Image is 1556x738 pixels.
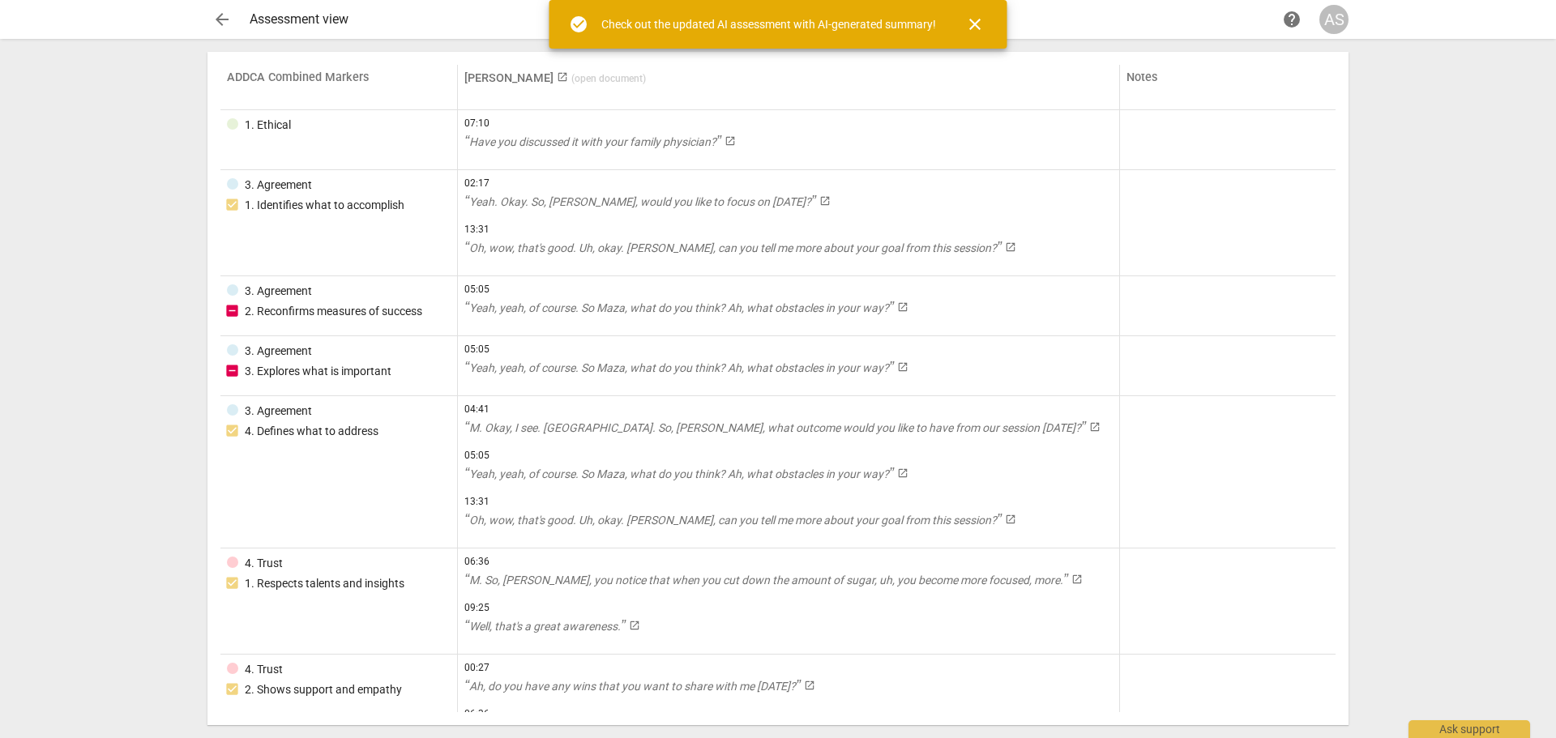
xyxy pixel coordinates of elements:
span: close [965,15,985,34]
div: 4. Defines what to address [245,423,378,440]
span: Yeah, yeah, of course. So Maza, what do you think? Ah, what obstacles in your way? [464,301,894,314]
span: launch [725,135,736,147]
a: Help [1277,5,1306,34]
span: launch [557,71,568,83]
a: Ah, do you have any wins that you want to share with me [DATE]? [464,678,1113,695]
span: Have you discussed it with your family physician? [464,135,721,148]
a: Oh, wow, that's good. Uh, okay. [PERSON_NAME], can you tell me more about your goal from this ses... [464,240,1113,257]
span: launch [1071,574,1083,585]
div: 3. Agreement [245,343,312,360]
span: 06:36 [464,555,1113,569]
a: [PERSON_NAME] (open document) [464,71,646,85]
div: 1. Ethical [245,117,291,134]
span: launch [897,301,908,313]
button: AS [1319,5,1349,34]
a: Yeah, yeah, of course. So Maza, what do you think? Ah, what obstacles in your way? [464,300,1113,317]
span: Oh, wow, that's good. Uh, okay. [PERSON_NAME], can you tell me more about your goal from this ses... [464,241,1002,254]
span: 06:36 [464,707,1113,721]
div: 1. Identifies what to accomplish [245,197,404,214]
span: 09:25 [464,601,1113,615]
th: ADDCA Combined Markers [220,65,458,110]
span: 05:05 [464,449,1113,463]
span: check_circle [569,15,588,34]
div: Ask support [1409,720,1530,738]
th: Notes [1120,65,1336,110]
span: 04:41 [464,403,1113,416]
div: Assessment view [250,12,1277,27]
span: 13:31 [464,223,1113,237]
a: Oh, wow, that's good. Uh, okay. [PERSON_NAME], can you tell me more about your goal from this ses... [464,512,1113,529]
span: launch [804,680,815,691]
a: Yeah, yeah, of course. So Maza, what do you think? Ah, what obstacles in your way? [464,466,1113,483]
div: 2. Reconfirms measures of success [245,303,422,320]
span: M. So, [PERSON_NAME], you notice that when you cut down the amount of sugar, uh, you become more ... [464,574,1068,587]
div: 4. Trust [245,661,283,678]
span: help [1282,10,1302,29]
a: Yeah. Okay. So, [PERSON_NAME], would you like to focus on [DATE]? [464,194,1113,211]
span: launch [897,361,908,373]
span: Yeah. Okay. So, [PERSON_NAME], would you like to focus on [DATE]? [464,195,816,208]
span: 05:05 [464,283,1113,296]
div: Check out the updated AI assessment with AI-generated summary! [601,16,936,33]
span: 00:27 [464,661,1113,675]
div: 3. Explores what is important [245,363,391,380]
span: launch [897,467,908,479]
span: launch [1005,241,1016,253]
span: Ah, do you have any wins that you want to share with me [DATE]? [464,680,801,693]
a: M. So, [PERSON_NAME], you notice that when you cut down the amount of sugar, uh, you become more ... [464,572,1113,589]
a: Yeah, yeah, of course. So Maza, what do you think? Ah, what obstacles in your way? [464,360,1113,377]
div: 3. Agreement [245,403,312,420]
button: Close [955,5,994,44]
span: launch [1005,514,1016,525]
span: 13:31 [464,495,1113,509]
div: 4. Trust [245,555,283,572]
a: Have you discussed it with your family physician? [464,134,1113,151]
div: 1. Respects talents and insights [245,575,404,592]
span: ( open document ) [571,73,646,84]
a: Well, that's a great awareness. [464,618,1113,635]
span: launch [819,195,831,207]
span: arrow_back [212,10,232,29]
span: Well, that's a great awareness. [464,620,626,633]
span: launch [1089,421,1101,433]
div: 2. Shows support and empathy [245,681,402,698]
span: Oh, wow, that's good. Uh, okay. [PERSON_NAME], can you tell me more about your goal from this ses... [464,514,1002,527]
span: 02:17 [464,177,1113,190]
div: 3. Agreement [245,177,312,194]
a: M. Okay, I see. [GEOGRAPHIC_DATA]. So, [PERSON_NAME], what outcome would you like to have from ou... [464,420,1113,437]
span: 07:10 [464,117,1113,130]
span: 05:05 [464,343,1113,356]
span: launch [629,620,640,631]
span: M. Okay, I see. [GEOGRAPHIC_DATA]. So, [PERSON_NAME], what outcome would you like to have from ou... [464,421,1086,434]
span: Yeah, yeah, of course. So Maza, what do you think? Ah, what obstacles in your way? [464,467,894,480]
div: 3. Agreement [245,283,312,300]
span: Yeah, yeah, of course. So Maza, what do you think? Ah, what obstacles in your way? [464,361,894,374]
